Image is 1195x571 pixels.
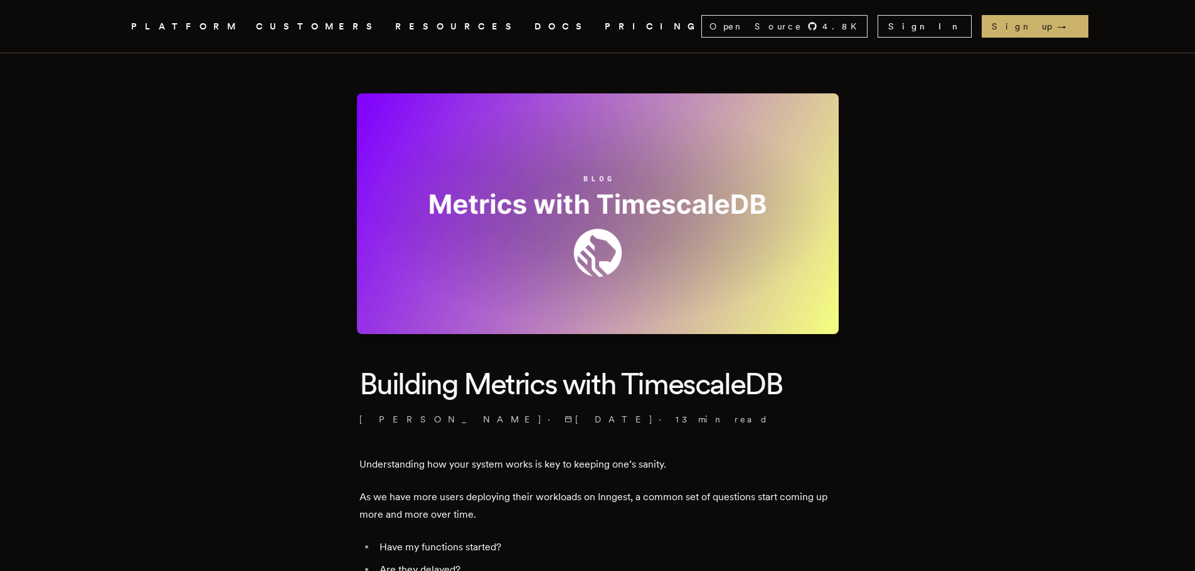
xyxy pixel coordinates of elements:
[822,20,864,33] span: 4.8 K
[376,538,836,556] li: Have my functions started?
[359,488,836,523] p: As we have more users deploying their workloads on Inngest, a common set of questions start comin...
[565,413,654,426] span: [DATE]
[395,19,519,34] button: RESOURCES
[359,364,836,403] h1: Building Metrics with TimescaleDB
[131,19,241,34] button: PLATFORM
[709,20,802,33] span: Open Source
[359,456,836,473] p: Understanding how your system works is key to keeping one’s sanity.
[605,19,701,34] a: PRICING
[359,413,543,426] a: [PERSON_NAME]
[1057,20,1078,33] span: →
[256,19,380,34] a: CUSTOMERS
[359,413,836,426] p: · ·
[534,19,590,34] a: DOCS
[676,413,768,426] span: 13 min read
[357,93,839,334] img: Featured image for Building Metrics with TimescaleDB blog post
[878,15,972,38] a: Sign In
[982,15,1088,38] a: Sign up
